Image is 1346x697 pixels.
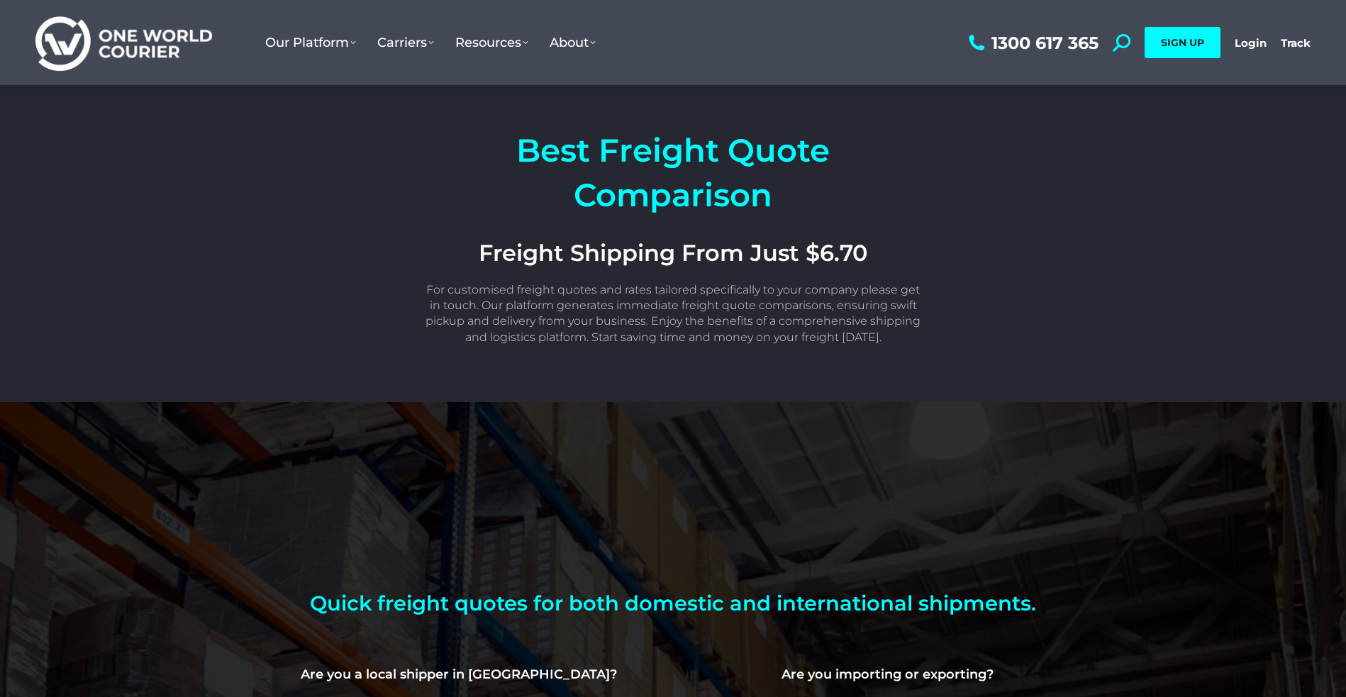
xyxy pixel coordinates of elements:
h3: Are you a local shipper in [GEOGRAPHIC_DATA]? [262,668,655,681]
a: SIGN UP [1145,27,1220,58]
p: Quick freight quotes for both domestic and international shipments. [236,591,1110,616]
a: Resources [445,21,539,65]
span: Carriers [377,35,434,50]
img: One World Courier [35,14,212,72]
h1: Best Freight Quote Comparison [425,128,921,217]
a: Track [1281,36,1311,50]
a: About [539,21,606,65]
a: 1300 617 365 [965,34,1099,52]
h1: Freight Shipping From Just $6.70 [425,238,921,268]
span: Our Platform [265,35,356,50]
p: For customised freight quotes and rates tailored specifically to your company please get in touch... [425,282,921,346]
a: Carriers [367,21,445,65]
span: Resources [455,35,528,50]
span: About [550,35,596,50]
a: Login [1235,36,1267,50]
h3: Are you importing or exporting? [691,668,1084,681]
a: Our Platform [255,21,367,65]
span: SIGN UP [1161,36,1204,49]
